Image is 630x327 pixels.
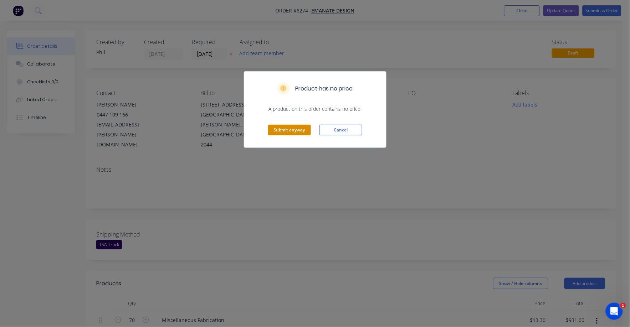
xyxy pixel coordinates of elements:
[296,84,353,93] h5: Product has no price
[606,303,623,320] iframe: Intercom live chat
[268,125,311,135] button: Submit anyway
[253,105,378,113] span: A product on this order contains no price.
[319,125,362,135] button: Cancel
[620,303,626,308] span: 1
